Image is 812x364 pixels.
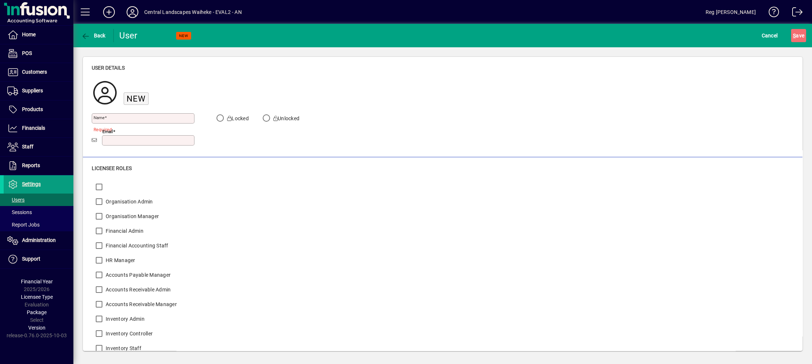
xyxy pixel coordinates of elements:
div: User [119,30,150,41]
button: Profile [121,5,144,19]
label: Accounts Receivable Admin [104,286,171,293]
mat-label: Name [94,115,105,120]
span: Package [27,309,47,315]
span: NEW [179,33,188,38]
span: Back [81,33,106,38]
a: POS [4,44,73,63]
label: Organisation Manager [104,213,159,220]
span: Users [7,197,25,203]
a: Administration [4,231,73,250]
label: Organisation Admin [104,198,153,205]
span: ave [793,30,804,41]
app-page-header-button: Back [73,29,114,42]
span: Products [22,106,43,112]
span: Staff [22,144,33,150]
a: Customers [4,63,73,81]
div: Central Landscapes Waiheke - EVAL2 - AN [144,6,242,18]
span: User details [92,65,125,71]
span: Cancel [762,30,778,41]
a: Support [4,250,73,268]
span: Home [22,32,36,37]
span: Licensee Type [21,294,53,300]
label: Inventory Staff [104,345,141,352]
span: Settings [22,181,41,187]
a: Report Jobs [4,218,73,231]
a: Sessions [4,206,73,218]
a: Staff [4,138,73,156]
label: Inventory Admin [104,315,145,323]
span: Administration [22,237,56,243]
label: Inventory Controller [104,330,153,337]
span: Support [22,256,40,262]
label: Accounts Receivable Manager [104,301,177,308]
label: HR Manager [104,257,135,264]
span: S [793,33,796,38]
span: Sessions [7,209,32,215]
a: Suppliers [4,82,73,100]
span: Suppliers [22,88,43,93]
a: Knowledge Base [763,1,779,25]
span: Financial Year [21,279,53,284]
span: Version [28,325,45,331]
a: Logout [787,1,803,25]
label: Accounts Payable Manager [104,271,171,279]
span: New [127,94,146,103]
a: Users [4,194,73,206]
a: Home [4,26,73,44]
mat-label: Email [102,129,113,134]
label: Locked [226,115,249,122]
span: Financials [22,125,45,131]
div: Reg [PERSON_NAME] [706,6,756,18]
a: Reports [4,157,73,175]
label: Unlocked [272,115,299,122]
a: Financials [4,119,73,137]
mat-error: Required [94,125,189,133]
span: Customers [22,69,47,75]
span: Licensee roles [92,165,132,171]
span: Report Jobs [7,222,40,228]
button: Cancel [760,29,780,42]
label: Financial Admin [104,227,143,235]
button: Add [97,5,121,19]
button: Back [79,29,108,42]
a: Products [4,100,73,119]
label: Financial Accounting Staff [104,242,168,249]
span: Reports [22,162,40,168]
span: POS [22,50,32,56]
button: Save [791,29,806,42]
